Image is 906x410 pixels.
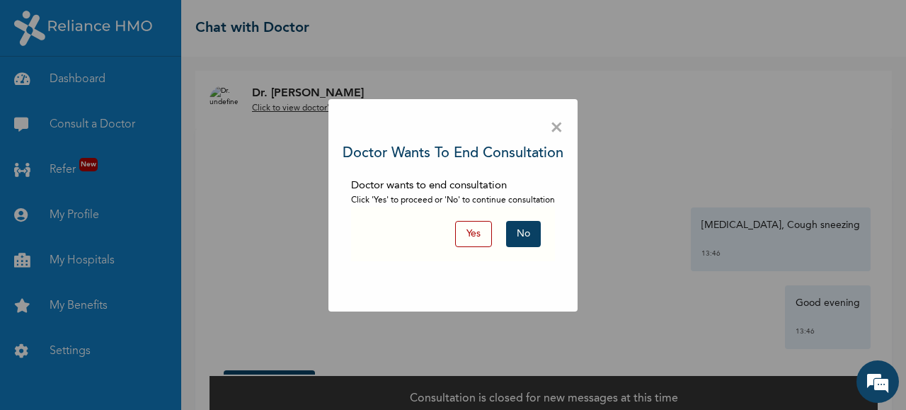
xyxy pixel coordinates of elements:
button: Yes [455,221,492,247]
button: No [506,221,541,247]
p: Doctor wants to end consultation [351,178,555,195]
h3: Doctor wants to end consultation [343,143,563,164]
span: × [550,113,563,143]
p: Click 'Yes' to proceed or 'No' to continue consultation [351,194,555,207]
